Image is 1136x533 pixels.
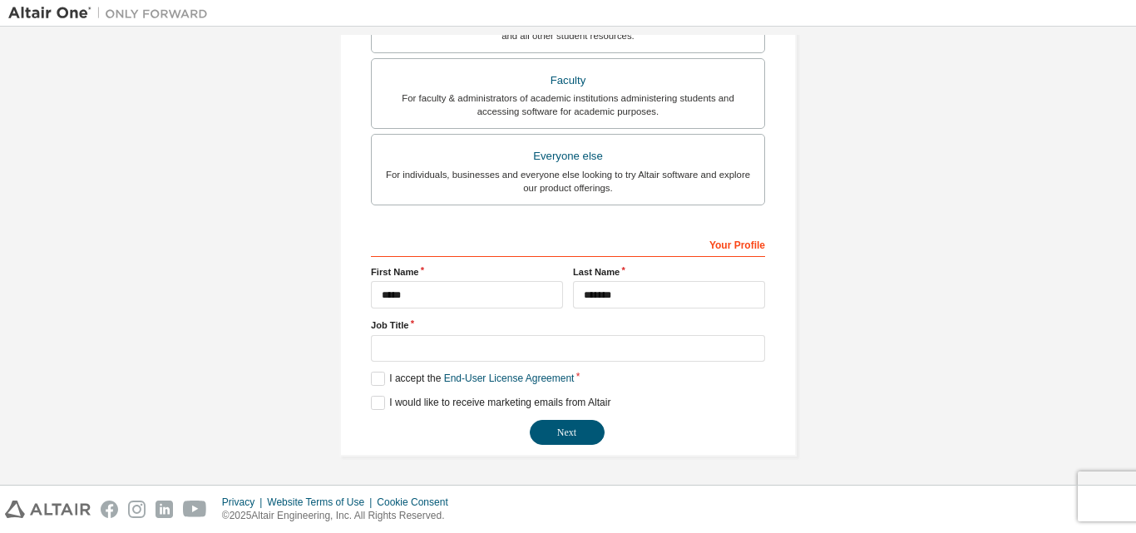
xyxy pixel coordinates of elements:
img: instagram.svg [128,501,146,518]
div: Privacy [222,496,267,509]
img: altair_logo.svg [5,501,91,518]
div: For individuals, businesses and everyone else looking to try Altair software and explore our prod... [382,168,754,195]
div: Website Terms of Use [267,496,377,509]
label: I accept the [371,372,574,386]
div: Faculty [382,69,754,92]
div: Everyone else [382,145,754,168]
div: For faculty & administrators of academic institutions administering students and accessing softwa... [382,91,754,118]
div: Cookie Consent [377,496,457,509]
img: facebook.svg [101,501,118,518]
label: First Name [371,265,563,279]
button: Next [530,420,605,445]
img: youtube.svg [183,501,207,518]
img: Altair One [8,5,216,22]
label: I would like to receive marketing emails from Altair [371,396,610,410]
a: End-User License Agreement [444,373,575,384]
label: Last Name [573,265,765,279]
p: © 2025 Altair Engineering, Inc. All Rights Reserved. [222,509,458,523]
div: Your Profile [371,230,765,257]
label: Job Title [371,318,765,332]
img: linkedin.svg [156,501,173,518]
